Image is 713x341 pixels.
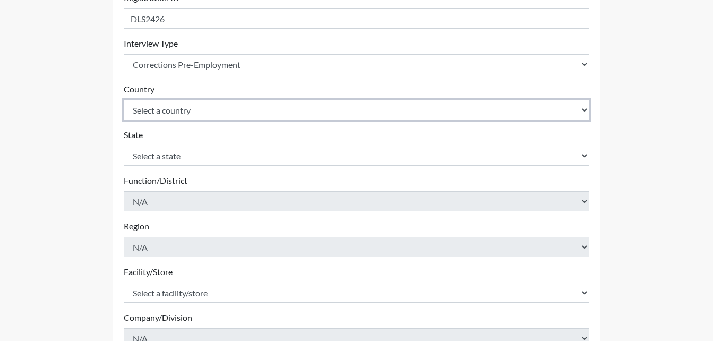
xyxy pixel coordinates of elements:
[124,8,590,29] input: Insert a Registration ID, which needs to be a unique alphanumeric value for each interviewee
[124,37,178,50] label: Interview Type
[124,311,192,324] label: Company/Division
[124,220,149,233] label: Region
[124,83,154,96] label: Country
[124,129,143,141] label: State
[124,266,173,278] label: Facility/Store
[124,174,187,187] label: Function/District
